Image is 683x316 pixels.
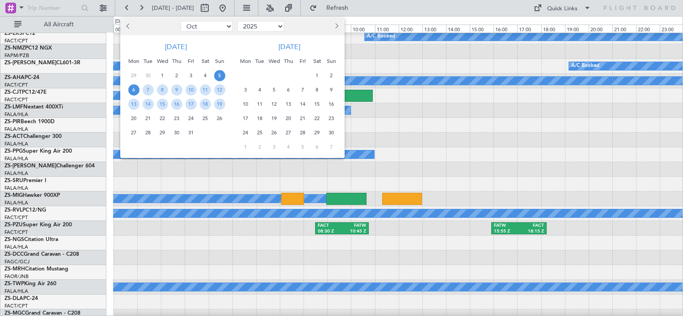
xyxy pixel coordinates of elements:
div: 4-11-2025 [253,83,267,97]
span: 28 [297,127,308,138]
div: Tue [253,54,267,68]
span: 1 [312,70,323,81]
span: 12 [214,84,225,96]
div: Sun [324,54,338,68]
div: 16-10-2025 [169,97,184,111]
div: 9-11-2025 [324,83,338,97]
span: 16 [326,99,337,110]
div: 22-10-2025 [155,111,169,125]
div: 8-10-2025 [155,83,169,97]
span: 2 [171,70,182,81]
span: 1 [157,70,168,81]
span: 7 [297,84,308,96]
span: 8 [157,84,168,96]
span: 20 [283,113,294,124]
div: 29-9-2025 [126,68,141,83]
div: Wed [155,54,169,68]
span: 20 [128,113,139,124]
div: 7-12-2025 [324,140,338,154]
div: 11-10-2025 [198,83,212,97]
span: 10 [186,84,197,96]
span: 1 [240,141,251,153]
div: 20-11-2025 [281,111,295,125]
div: Mon [126,54,141,68]
div: 30-9-2025 [141,68,155,83]
span: 27 [283,127,294,138]
div: 30-11-2025 [324,125,338,140]
div: 11-11-2025 [253,97,267,111]
div: 23-11-2025 [324,111,338,125]
span: 26 [269,127,280,138]
div: 25-11-2025 [253,125,267,140]
span: 5 [297,141,308,153]
div: 3-11-2025 [238,83,253,97]
span: 2 [326,70,337,81]
div: 10-11-2025 [238,97,253,111]
div: 27-11-2025 [281,125,295,140]
span: 6 [283,84,294,96]
span: 18 [254,113,266,124]
span: 14 [297,99,308,110]
span: 15 [312,99,323,110]
div: 3-12-2025 [267,140,281,154]
div: 28-10-2025 [141,125,155,140]
span: 22 [312,113,323,124]
div: 19-10-2025 [212,97,227,111]
span: 3 [240,84,251,96]
div: 10-10-2025 [184,83,198,97]
span: 23 [326,113,337,124]
div: 6-11-2025 [281,83,295,97]
select: Select month [181,21,233,32]
span: 11 [200,84,211,96]
span: 3 [269,141,280,153]
div: 30-10-2025 [169,125,184,140]
div: 5-12-2025 [295,140,310,154]
span: 16 [171,99,182,110]
span: 29 [157,127,168,138]
div: 5-10-2025 [212,68,227,83]
span: 3 [186,70,197,81]
span: 10 [240,99,251,110]
div: 14-10-2025 [141,97,155,111]
div: 20-10-2025 [126,111,141,125]
span: 27 [128,127,139,138]
span: 25 [200,113,211,124]
div: 27-10-2025 [126,125,141,140]
div: 24-10-2025 [184,111,198,125]
span: 6 [128,84,139,96]
span: 14 [143,99,154,110]
span: 12 [269,99,280,110]
div: 26-11-2025 [267,125,281,140]
span: 2 [254,141,266,153]
div: 18-10-2025 [198,97,212,111]
div: 25-10-2025 [198,111,212,125]
div: 1-11-2025 [310,68,324,83]
span: 6 [312,141,323,153]
span: 23 [171,113,182,124]
div: Thu [281,54,295,68]
button: Previous month [124,19,134,33]
span: 17 [186,99,197,110]
span: 29 [128,70,139,81]
span: 7 [143,84,154,96]
div: 3-10-2025 [184,68,198,83]
div: 12-10-2025 [212,83,227,97]
div: Sun [212,54,227,68]
span: 28 [143,127,154,138]
div: 19-11-2025 [267,111,281,125]
span: 22 [157,113,168,124]
div: 23-10-2025 [169,111,184,125]
div: Sat [198,54,212,68]
div: 16-11-2025 [324,97,338,111]
div: 28-11-2025 [295,125,310,140]
div: 12-11-2025 [267,97,281,111]
select: Select year [237,21,284,32]
div: 21-11-2025 [295,111,310,125]
div: 4-10-2025 [198,68,212,83]
div: 18-11-2025 [253,111,267,125]
div: 6-12-2025 [310,140,324,154]
div: 6-10-2025 [126,83,141,97]
div: Fri [295,54,310,68]
div: Thu [169,54,184,68]
span: 7 [326,141,337,153]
